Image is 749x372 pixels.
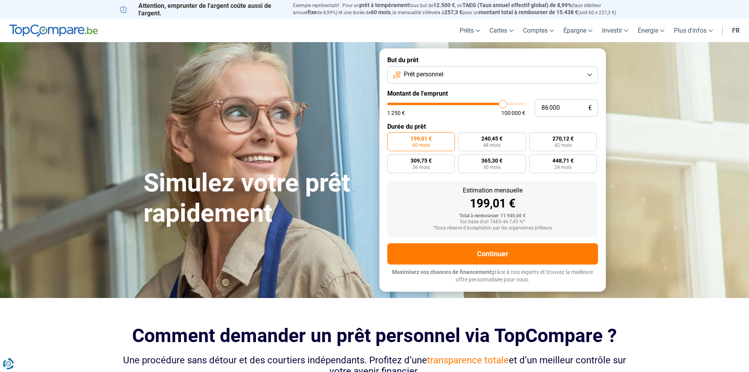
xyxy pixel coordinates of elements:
[9,24,98,37] img: TopCompare
[552,136,574,141] span: 270,12 €
[392,269,491,275] span: Maximisez vos chances de financement
[387,56,598,64] label: But du prêt
[394,198,592,209] div: 199,01 €
[410,136,432,141] span: 199,01 €
[293,2,629,16] p: Exemple représentatif : Pour un tous but de , un (taux débiteur annuel de 8,99%) et une durée de ...
[481,136,502,141] span: 240,45 €
[120,2,283,17] p: Attention, emprunter de l'argent coûte aussi de l'argent.
[412,143,430,148] span: 60 mois
[633,19,669,42] a: Énergie
[455,19,485,42] a: Prêts
[404,70,444,79] span: Prêt personnel
[727,19,744,42] a: fr
[597,19,633,42] a: Investir
[483,165,501,170] span: 30 mois
[518,19,559,42] a: Comptes
[120,325,629,346] h2: Comment demander un prêt personnel via TopCompare ?
[554,165,572,170] span: 24 mois
[552,158,574,163] span: 448,71 €
[427,355,509,366] span: transparence totale
[307,9,317,15] span: fixe
[485,19,518,42] a: Cartes
[433,2,455,8] span: 12.500 €
[501,110,525,116] span: 100 000 €
[394,219,592,225] div: Sur base d'un TAEG de 7,45 %*
[588,105,592,111] span: €
[394,213,592,219] div: Total à rembourser: 11 940,60 €
[462,2,572,8] span: TAEG (Taux annuel effectif global) de 8,99%
[394,226,592,231] div: *Sous réserve d'acceptation par les organismes prêteurs
[387,123,598,130] label: Durée du prêt
[412,165,430,170] span: 36 mois
[669,19,718,42] a: Plus d'infos
[410,158,432,163] span: 309,75 €
[444,9,462,15] span: 257,3 €
[359,2,409,8] span: prêt à tempérament
[387,66,598,83] button: Prêt personnel
[387,243,598,265] button: Continuer
[554,143,572,148] span: 42 mois
[483,143,501,148] span: 48 mois
[144,168,370,229] h1: Simulez votre prêt rapidement
[479,9,578,15] span: montant total à rembourser de 15.438 €
[387,268,598,284] p: grâce à nos experts et trouvez la meilleure offre personnalisée pour vous.
[387,110,405,116] span: 1 250 €
[387,90,598,97] label: Montant de l'emprunt
[371,9,390,15] span: 60 mois
[559,19,597,42] a: Épargne
[394,187,592,194] div: Estimation mensuelle
[481,158,502,163] span: 365,30 €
